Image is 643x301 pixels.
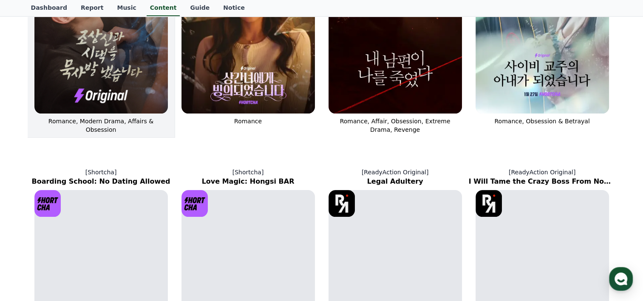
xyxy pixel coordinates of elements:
span: Romance, Obsession & Betrayal [494,118,589,125]
p: [Shortcha] [175,168,322,176]
img: [object Object] Logo [34,190,61,217]
h2: Legal Adultery [322,176,469,187]
img: [object Object] Logo [329,190,355,217]
span: Messages [71,244,96,250]
h2: Love Magic: Hongsi BAR [175,176,322,187]
span: Romance, Affair, Obsession, Extreme Drama, Revenge [340,118,450,133]
h2: I Will Tame the Crazy Boss From Now On [469,176,616,187]
span: Settings [126,243,147,250]
img: [object Object] Logo [181,190,208,217]
p: [ReadyAction Original] [322,168,469,176]
span: Romance [234,118,262,125]
a: Messages [56,230,110,252]
h2: Boarding School: No Dating Allowed [28,176,175,187]
p: [Shortcha] [28,168,175,176]
span: Home [22,243,37,250]
p: [ReadyAction Original] [469,168,616,176]
span: Romance, Modern Drama, Affairs & Obsession [48,118,153,133]
a: Home [3,230,56,252]
img: [object Object] Logo [476,190,502,217]
a: Settings [110,230,163,252]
